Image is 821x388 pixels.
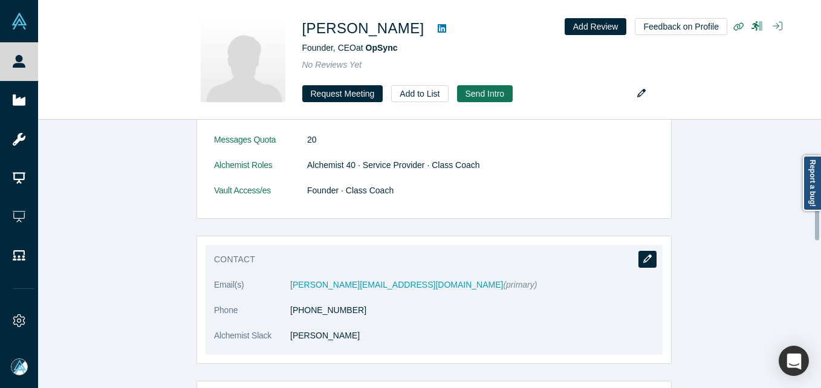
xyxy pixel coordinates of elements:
h1: [PERSON_NAME] [302,18,424,39]
span: (primary) [503,280,537,289]
img: Mia Scott's Account [11,358,28,375]
img: Taylor Cordoba's Profile Image [201,18,285,102]
dt: Alchemist Roles [214,159,307,184]
h3: Contact [214,253,637,266]
a: [PHONE_NUMBER] [290,305,366,315]
dt: Messages Quota [214,134,307,159]
dd: [PERSON_NAME] [290,329,654,342]
button: Add to List [391,85,448,102]
dt: Email(s) [214,279,290,304]
button: Send Intro [457,85,513,102]
dd: 20 [307,134,654,146]
button: Feedback on Profile [635,18,727,35]
span: Founder, CEO at [302,43,398,53]
button: Request Meeting [302,85,383,102]
a: Report a bug! [803,155,821,211]
dd: Alchemist 40 · Service Provider · Class Coach [307,159,654,172]
img: Alchemist Vault Logo [11,13,28,30]
dt: Alchemist Slack [214,329,290,355]
dt: Vault Access/es [214,184,307,210]
dd: Founder · Class Coach [307,184,654,197]
span: No Reviews Yet [302,60,362,70]
button: Add Review [565,18,627,35]
a: [PERSON_NAME][EMAIL_ADDRESS][DOMAIN_NAME] [290,280,503,289]
dt: Phone [214,304,290,329]
a: OpSync [366,43,398,53]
